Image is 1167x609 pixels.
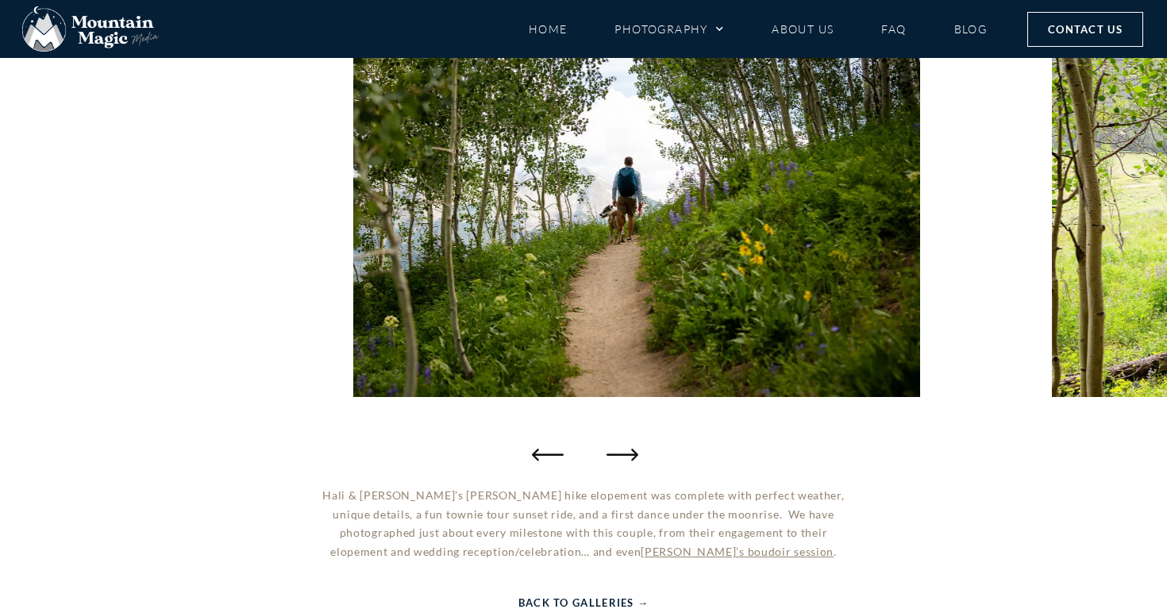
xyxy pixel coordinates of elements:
[529,15,568,43] a: Home
[1048,21,1123,38] span: Contact Us
[310,486,857,561] p: Hali & [PERSON_NAME]’s [PERSON_NAME] hike elopement was complete with perfect weather, unique det...
[22,6,159,52] img: Mountain Magic Media photography logo Crested Butte Photographer
[954,15,988,43] a: Blog
[532,438,564,470] div: Previous slide
[353,19,920,397] img: adventure instead elopement micro-wedding Snodgrass hike hiking vows scenic mountain views Creste...
[772,15,834,43] a: About Us
[529,15,988,43] nav: Menu
[603,438,635,470] div: Next slide
[1027,12,1143,47] a: Contact Us
[614,15,724,43] a: Photography
[641,545,834,558] a: [PERSON_NAME]’s boudoir session
[881,15,906,43] a: FAQ
[353,19,920,397] div: 6 / 87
